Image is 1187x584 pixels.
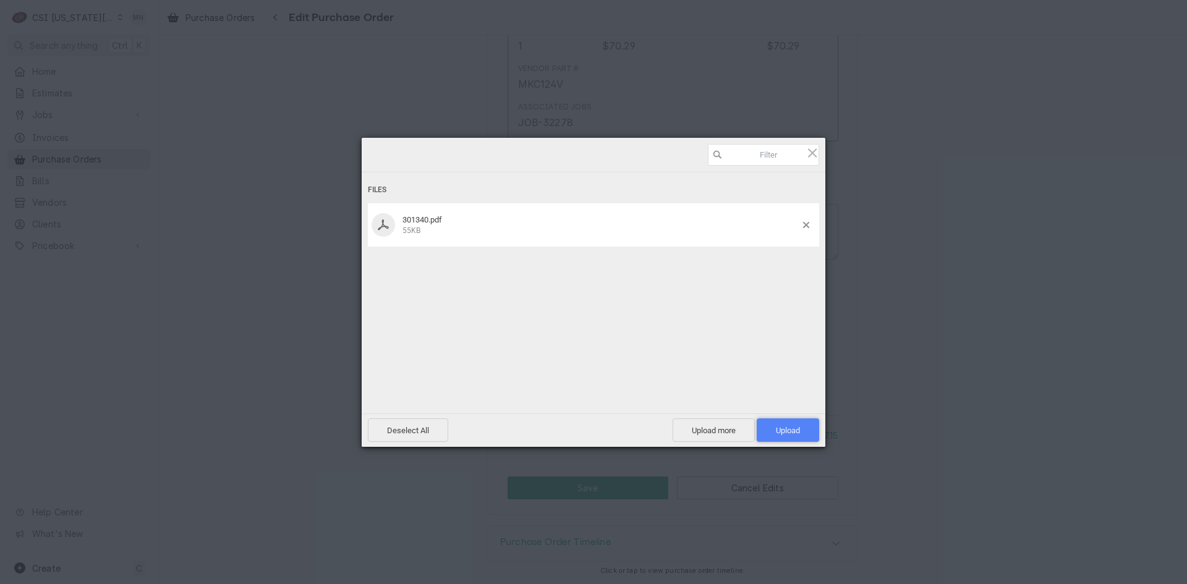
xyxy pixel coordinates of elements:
span: Upload [757,418,819,442]
span: Deselect All [368,418,448,442]
span: Upload more [673,418,755,442]
span: 55KB [402,226,420,235]
div: 301340.pdf [399,215,803,235]
input: Filter [708,144,819,166]
div: Files [368,179,819,201]
span: Click here or hit ESC to close picker [806,146,819,159]
span: Upload [776,426,800,435]
span: 301340.pdf [402,215,442,224]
